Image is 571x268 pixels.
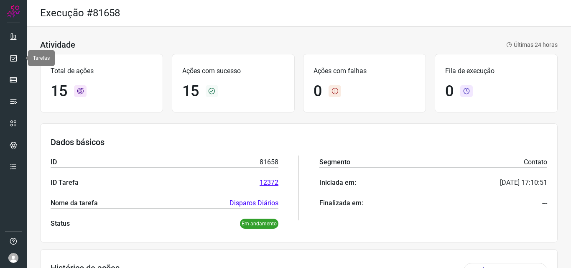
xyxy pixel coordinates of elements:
p: Ações com falhas [314,66,416,76]
a: Disparos Diários [229,198,278,208]
p: Últimas 24 horas [506,41,558,49]
h1: 15 [51,82,67,100]
h1: 0 [314,82,322,100]
a: 12372 [260,178,278,188]
p: Em andamento [240,219,278,229]
p: ID [51,157,57,167]
p: Total de ações [51,66,153,76]
h3: Atividade [40,40,75,50]
span: Tarefas [33,55,50,61]
p: ID Tarefa [51,178,79,188]
h1: 0 [445,82,454,100]
h1: 15 [182,82,199,100]
p: --- [542,198,547,208]
p: [DATE] 17:10:51 [500,178,547,188]
p: Segmento [319,157,350,167]
p: Ações com sucesso [182,66,284,76]
h2: Execução #81658 [40,7,120,19]
img: Logo [7,5,20,18]
img: avatar-user-boy.jpg [8,253,18,263]
h3: Dados básicos [51,137,547,147]
p: Fila de execução [445,66,547,76]
p: Nome da tarefa [51,198,98,208]
p: Status [51,219,70,229]
p: 81658 [260,157,278,167]
p: Finalizada em: [319,198,363,208]
p: Contato [524,157,547,167]
p: Iniciada em: [319,178,356,188]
